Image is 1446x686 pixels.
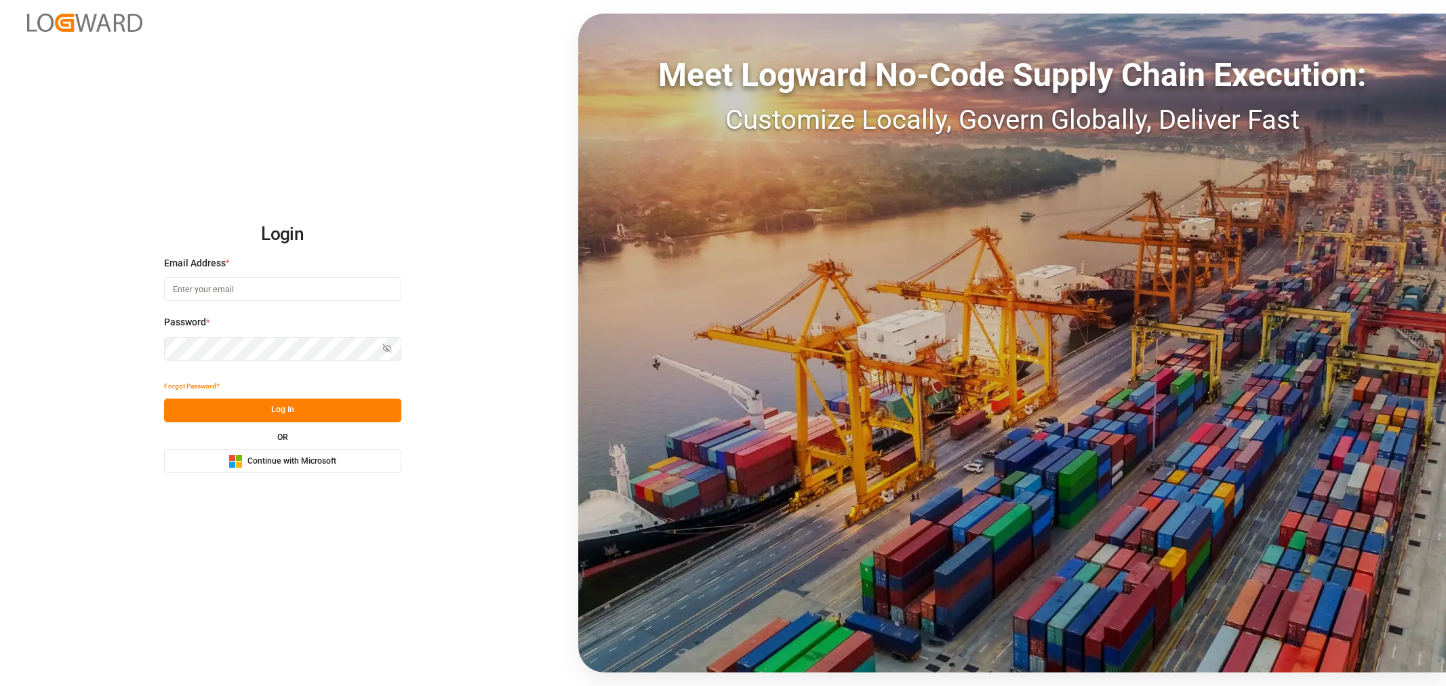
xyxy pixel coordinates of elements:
[164,375,220,399] button: Forgot Password?
[578,100,1446,140] div: Customize Locally, Govern Globally, Deliver Fast
[247,456,336,468] span: Continue with Microsoft
[277,433,288,441] small: OR
[164,256,226,270] span: Email Address
[27,14,142,32] img: Logward_new_orange.png
[164,449,401,473] button: Continue with Microsoft
[164,315,206,329] span: Password
[164,277,401,301] input: Enter your email
[164,399,401,422] button: Log In
[578,51,1446,100] div: Meet Logward No-Code Supply Chain Execution:
[164,213,401,256] h2: Login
